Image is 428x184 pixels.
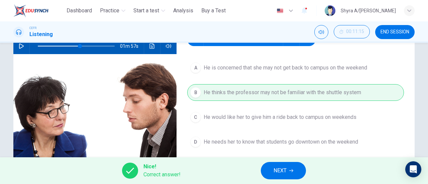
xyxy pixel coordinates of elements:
span: Analysis [173,7,193,15]
button: 00:11:15 [334,25,370,38]
span: CEFR [29,26,36,30]
div: Hide [334,25,370,39]
div: Mute [314,25,328,39]
img: Profile picture [325,5,335,16]
h1: Listening [29,30,53,38]
button: Click to see the audio transcription [147,38,157,54]
span: NEXT [274,166,287,175]
button: Buy a Test [199,5,228,17]
span: Buy a Test [201,7,226,15]
div: Shyra A/[PERSON_NAME] [341,7,396,15]
span: Correct answer! [143,171,181,179]
a: ELTC logo [13,4,64,17]
span: Practice [100,7,119,15]
div: Open Intercom Messenger [405,161,421,177]
button: Dashboard [64,5,95,17]
img: en [276,8,284,13]
span: Nice! [143,163,181,171]
button: Start a test [131,5,168,17]
img: ELTC logo [13,4,48,17]
span: END SESSION [381,29,409,35]
button: NEXT [261,162,306,179]
button: Analysis [171,5,196,17]
span: 00:11:15 [346,29,364,34]
span: 01m 57s [120,38,144,54]
span: Dashboard [67,7,92,15]
button: Practice [97,5,128,17]
button: END SESSION [375,25,415,39]
span: Start a test [133,7,159,15]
